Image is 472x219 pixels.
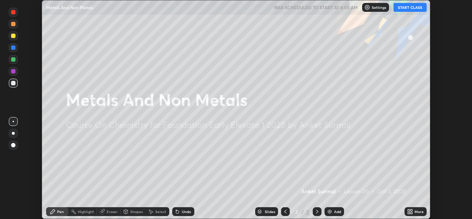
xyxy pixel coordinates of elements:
p: Settings [372,6,386,9]
div: Undo [182,210,191,213]
div: Select [155,210,166,213]
img: add-slide-button [327,209,333,215]
div: 2 [305,208,310,215]
img: class-settings-icons [364,4,370,10]
div: Add [334,210,341,213]
div: Shapes [130,210,143,213]
div: More [414,210,424,213]
div: Highlight [78,210,94,213]
div: / [302,209,304,214]
div: Slides [265,210,275,213]
div: 2 [293,209,300,214]
h5: WAS SCHEDULED TO START AT 6:05 AM [274,4,358,11]
div: Pen [57,210,64,213]
button: START CLASS [393,3,427,12]
p: Metals And Non Metals [46,4,93,10]
div: Eraser [107,210,118,213]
